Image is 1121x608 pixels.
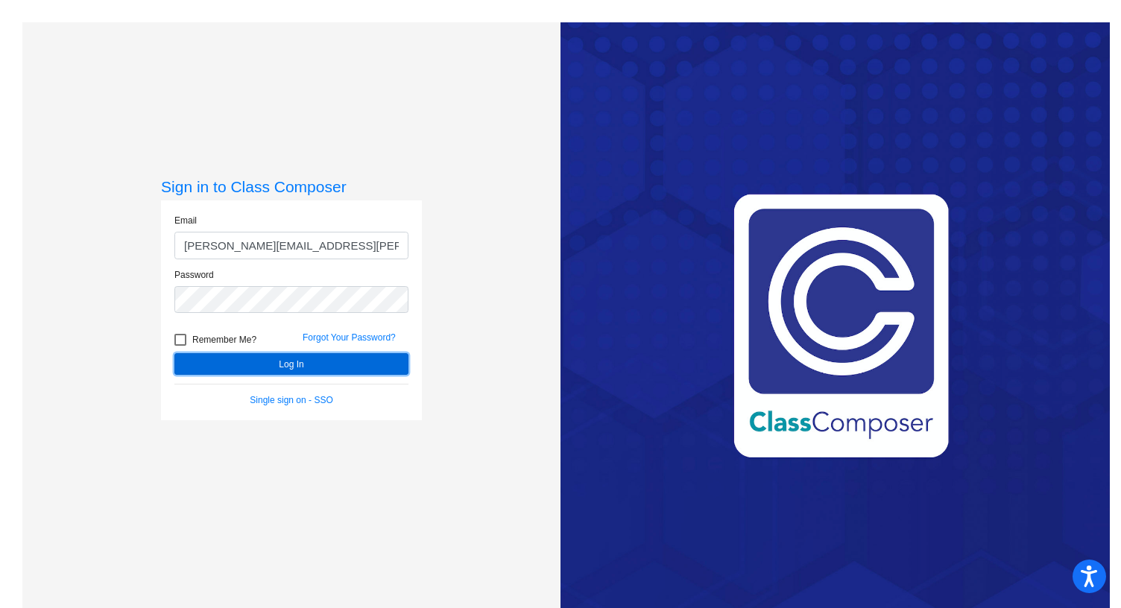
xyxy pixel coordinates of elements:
span: Remember Me? [192,331,256,349]
label: Password [174,268,214,282]
h3: Sign in to Class Composer [161,177,422,196]
a: Single sign on - SSO [250,395,332,405]
a: Forgot Your Password? [303,332,396,343]
label: Email [174,214,197,227]
button: Log In [174,353,408,375]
